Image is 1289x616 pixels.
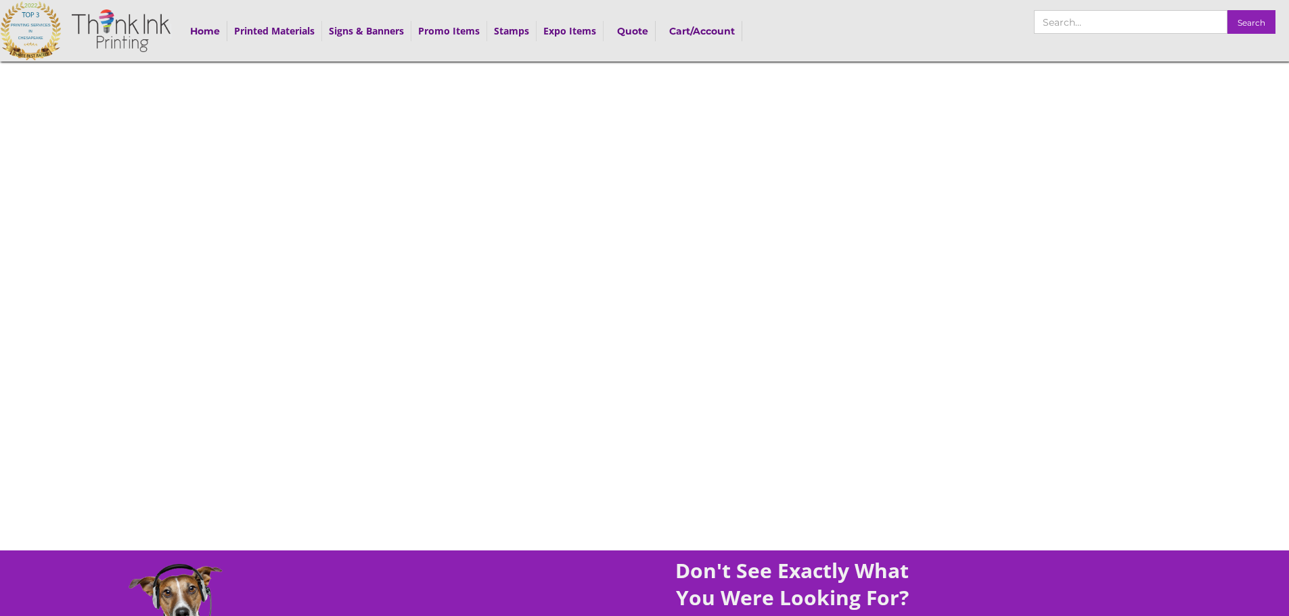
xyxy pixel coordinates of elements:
[322,21,411,41] div: Signs & Banners
[1227,10,1275,34] input: Search
[411,21,487,41] div: Promo Items
[418,24,480,37] a: Promo Items
[234,24,315,37] a: Printed Materials
[617,25,648,37] strong: Quote
[1034,10,1227,34] input: Search…
[662,21,742,41] a: Cart/Account
[487,21,537,41] div: Stamps
[494,24,529,37] a: Stamps
[543,24,596,37] a: Expo Items
[183,21,227,41] a: Home
[610,21,656,41] a: Quote
[190,25,220,37] strong: Home
[227,21,322,41] div: Printed Materials
[329,24,404,37] a: Signs & Banners
[669,25,735,37] strong: Cart/Account
[537,21,604,41] div: Expo Items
